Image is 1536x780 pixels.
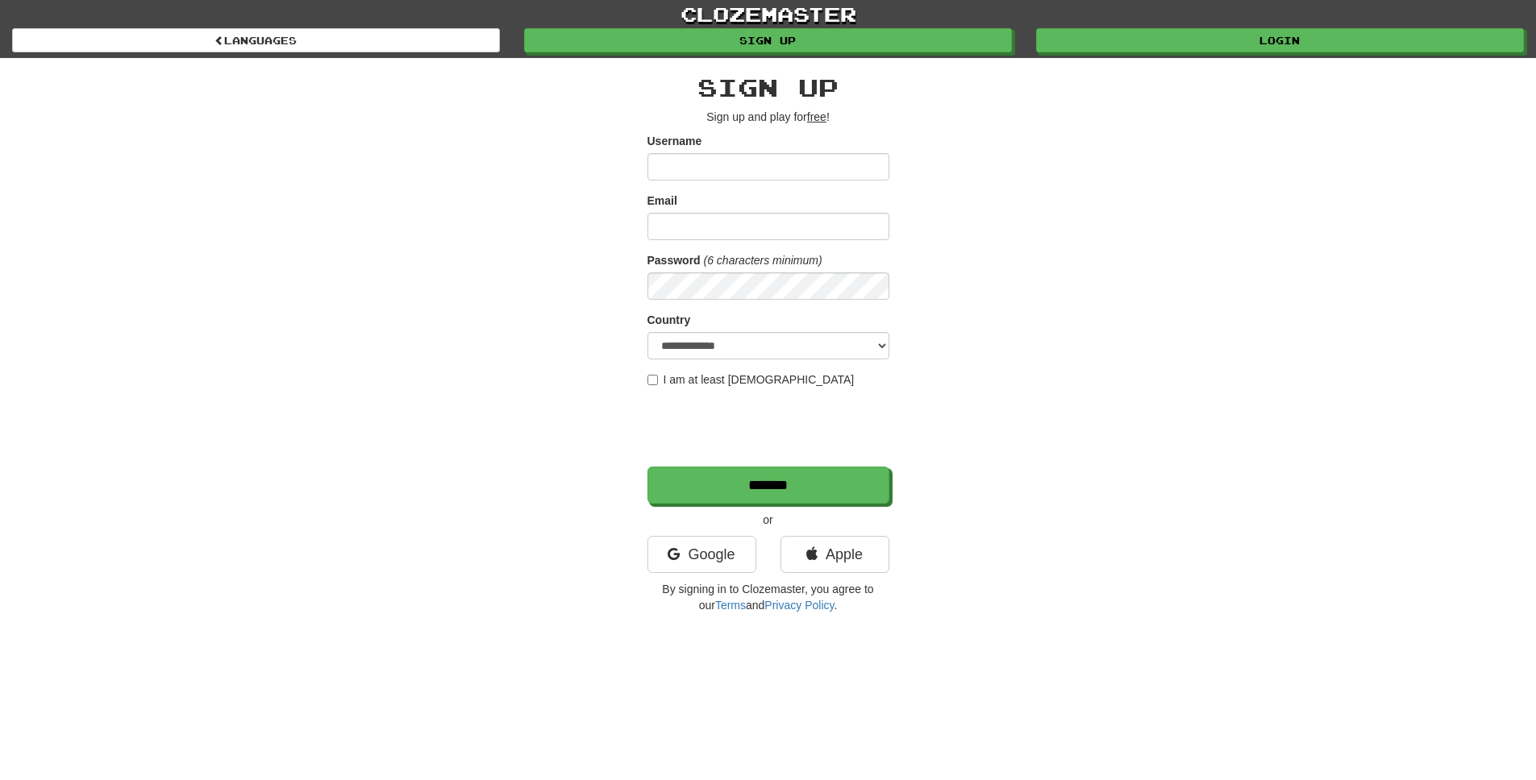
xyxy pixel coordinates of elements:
[647,109,889,125] p: Sign up and play for !
[647,512,889,528] p: or
[647,396,893,458] iframe: reCAPTCHA
[524,28,1012,52] a: Sign up
[704,254,822,267] em: (6 characters minimum)
[647,312,691,328] label: Country
[647,252,701,268] label: Password
[780,536,889,573] a: Apple
[647,581,889,613] p: By signing in to Clozemaster, you agree to our and .
[647,536,756,573] a: Google
[647,74,889,101] h2: Sign up
[1036,28,1524,52] a: Login
[807,110,826,123] u: free
[715,599,746,612] a: Terms
[647,375,658,385] input: I am at least [DEMOGRAPHIC_DATA]
[647,371,855,388] label: I am at least [DEMOGRAPHIC_DATA]
[647,193,677,209] label: Email
[647,133,702,149] label: Username
[764,599,834,612] a: Privacy Policy
[12,28,500,52] a: Languages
